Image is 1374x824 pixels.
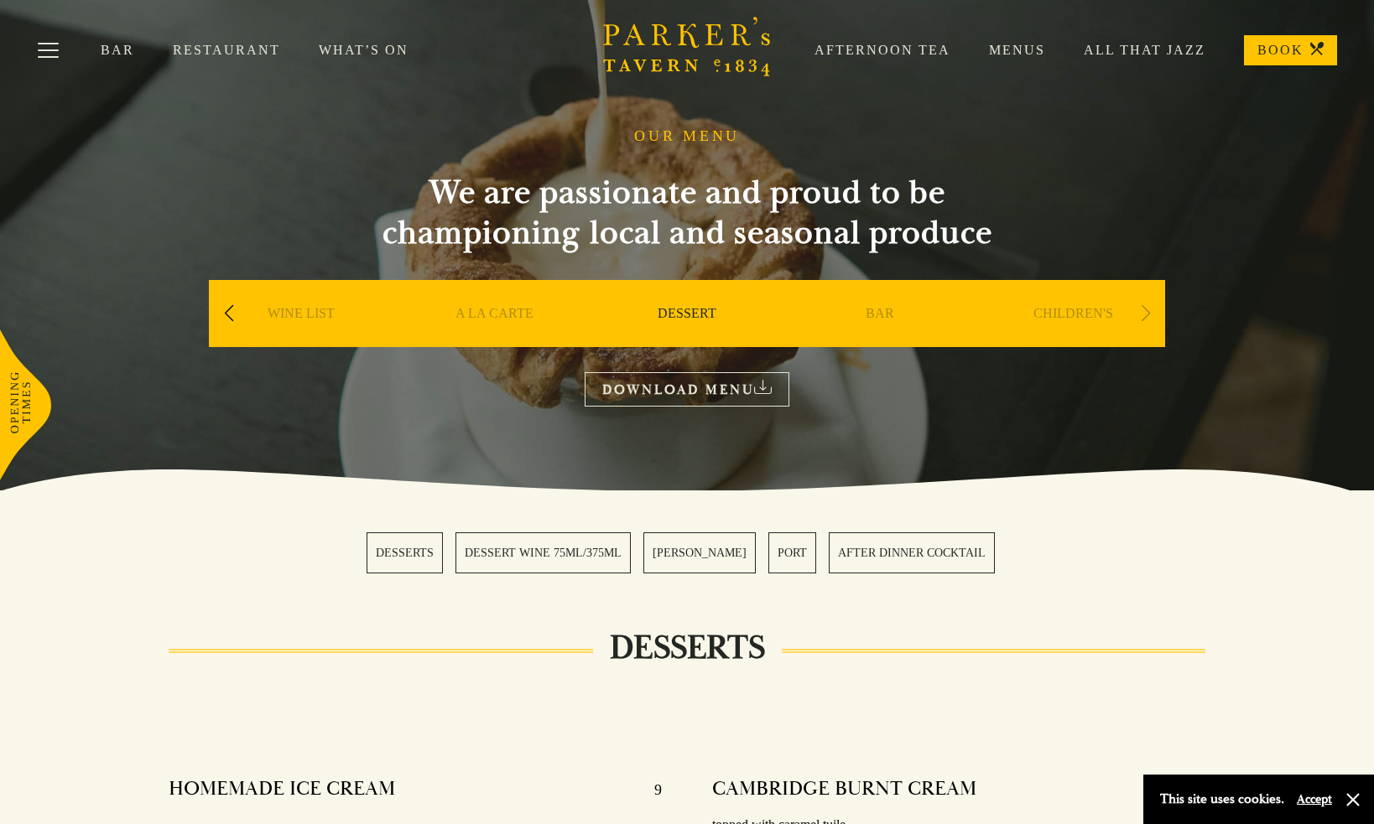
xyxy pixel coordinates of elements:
[402,280,586,397] div: 6 / 9
[595,280,779,397] div: 7 / 9
[455,305,533,372] a: A LA CARTE
[866,305,894,372] a: BAR
[217,295,240,332] div: Previous slide
[351,173,1023,253] h2: We are passionate and proud to be championing local and seasonal produce
[1134,295,1157,332] div: Next slide
[268,305,335,372] a: WINE LIST
[658,305,716,372] a: DESSERT
[209,280,393,397] div: 5 / 9
[1160,787,1284,811] p: This site uses cookies.
[1033,305,1113,372] a: CHILDREN'S
[593,628,782,668] h2: DESSERTS
[768,532,816,573] a: 4 / 5
[585,372,789,407] a: DOWNLOAD MENU
[981,280,1165,397] div: 9 / 9
[634,127,740,146] h1: OUR MENU
[712,776,976,803] h4: CAMBRIDGE BURNT CREAM
[1297,791,1332,807] button: Accept
[1345,791,1361,808] button: Close and accept
[455,532,631,573] a: 2 / 5
[367,532,443,573] a: 1 / 5
[643,532,756,573] a: 3 / 5
[169,776,395,803] h4: HOMEMADE ICE CREAM
[638,776,662,803] p: 9
[829,532,995,573] a: 5 / 5
[788,280,972,397] div: 8 / 9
